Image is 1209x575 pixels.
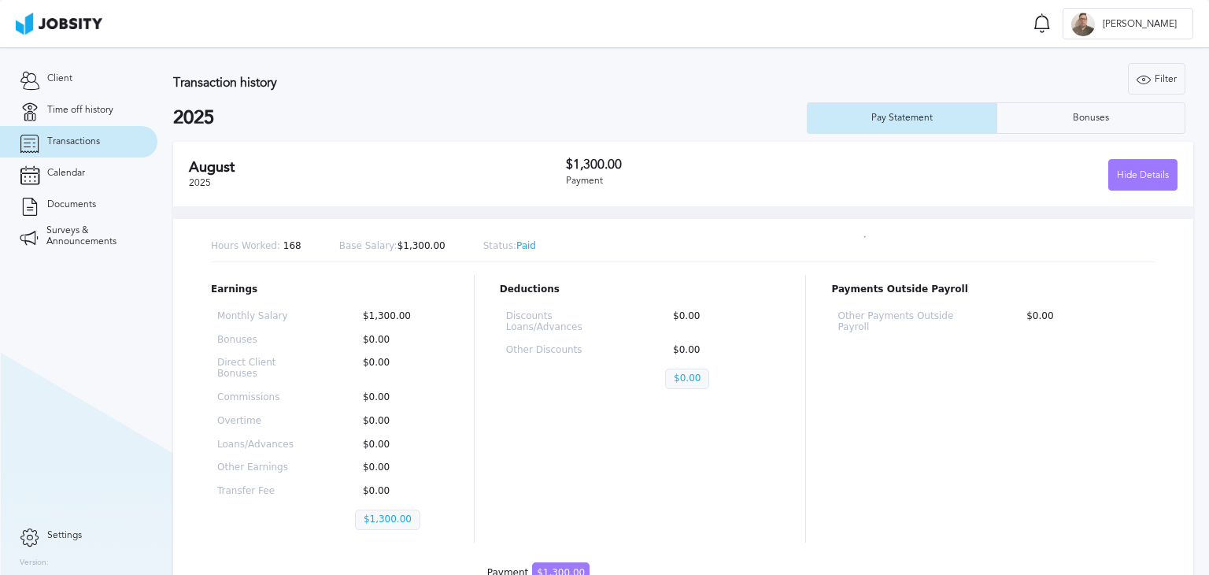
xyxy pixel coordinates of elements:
[355,335,442,346] p: $0.00
[506,345,615,356] p: Other Discounts
[355,462,442,473] p: $0.00
[217,462,305,473] p: Other Earnings
[217,486,305,497] p: Transfer Fee
[217,416,305,427] p: Overtime
[566,176,872,187] div: Payment
[339,240,397,251] span: Base Salary:
[1019,311,1149,333] p: $0.00
[1065,113,1117,124] div: Bonuses
[173,76,727,90] h3: Transaction history
[500,284,781,295] p: Deductions
[1063,8,1193,39] button: E[PERSON_NAME]
[217,335,305,346] p: Bonuses
[217,440,305,451] p: Loans/Advances
[1108,159,1178,191] button: Hide Details
[483,240,516,251] span: Status:
[996,102,1186,134] button: Bonuses
[16,13,102,35] img: ab4bad089aa723f57921c736e9817d99.png
[46,225,138,247] span: Surveys & Announcements
[807,102,996,134] button: Pay Statement
[47,199,96,210] span: Documents
[355,440,442,451] p: $0.00
[355,358,442,380] p: $0.00
[1129,64,1185,95] div: Filter
[217,358,305,380] p: Direct Client Bonuses
[355,392,442,403] p: $0.00
[1109,160,1177,191] div: Hide Details
[665,345,774,356] p: $0.00
[1071,13,1095,36] div: E
[355,510,420,530] p: $1,300.00
[47,530,82,541] span: Settings
[566,158,872,172] h3: $1,300.00
[665,369,709,389] p: $0.00
[339,241,446,252] p: $1,300.00
[837,311,968,333] p: Other Payments Outside Payroll
[47,105,113,116] span: Time off history
[189,177,211,188] span: 2025
[665,311,774,333] p: $0.00
[173,107,807,129] h2: 2025
[831,284,1155,295] p: Payments Outside Payroll
[355,486,442,497] p: $0.00
[20,558,49,568] label: Version:
[211,241,301,252] p: 168
[47,136,100,147] span: Transactions
[1095,19,1185,30] span: [PERSON_NAME]
[189,159,566,176] h2: August
[1128,63,1185,95] button: Filter
[211,284,449,295] p: Earnings
[217,392,305,403] p: Commissions
[483,241,536,252] p: Paid
[863,113,941,124] div: Pay Statement
[506,311,615,333] p: Discounts Loans/Advances
[355,416,442,427] p: $0.00
[355,311,442,322] p: $1,300.00
[211,240,280,251] span: Hours Worked:
[47,168,85,179] span: Calendar
[47,73,72,84] span: Client
[217,311,305,322] p: Monthly Salary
